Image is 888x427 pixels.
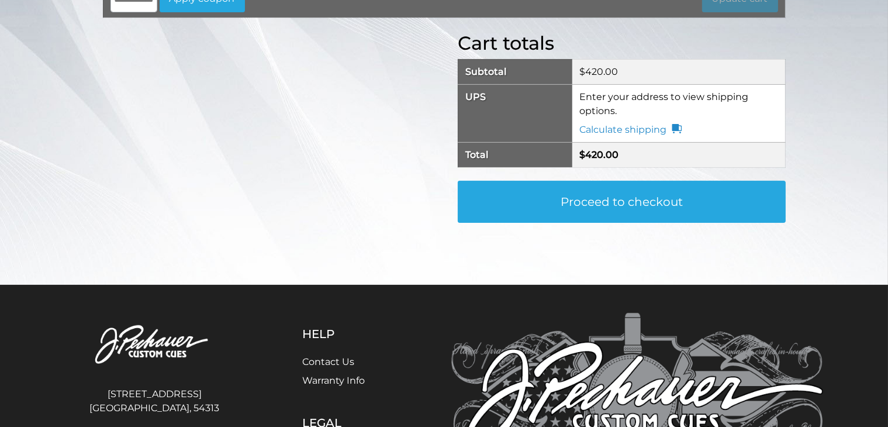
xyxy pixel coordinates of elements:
bdi: 420.00 [579,66,618,77]
th: Total [458,142,572,167]
span: $ [579,66,585,77]
th: UPS [458,84,572,142]
h2: Cart totals [458,32,786,54]
h5: Help [302,327,393,341]
a: Proceed to checkout [458,181,786,223]
address: [STREET_ADDRESS] [GEOGRAPHIC_DATA], 54313 [65,383,244,420]
th: Subtotal [458,59,572,84]
td: Enter your address to view shipping options. [572,84,785,142]
a: Calculate shipping [579,123,682,137]
a: Contact Us [302,356,354,367]
span: $ [579,149,585,160]
bdi: 420.00 [579,149,619,160]
a: Warranty Info [302,375,365,386]
img: Pechauer Custom Cues [65,313,244,378]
